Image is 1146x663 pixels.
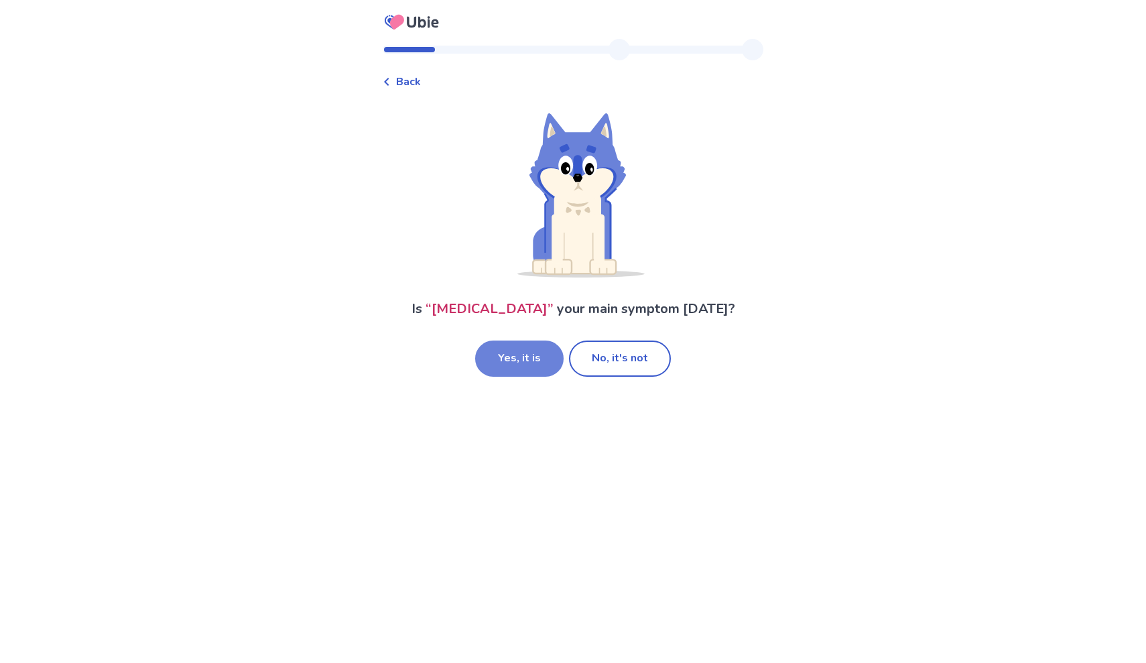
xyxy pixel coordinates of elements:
span: Back [396,74,421,90]
button: Yes, it is [475,341,564,377]
p: Is your main symptom [DATE]? [411,299,735,319]
img: Shiba (Wondering) [502,111,645,278]
button: No, it's not [569,341,671,377]
span: “ [MEDICAL_DATA] ” [426,300,554,318]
